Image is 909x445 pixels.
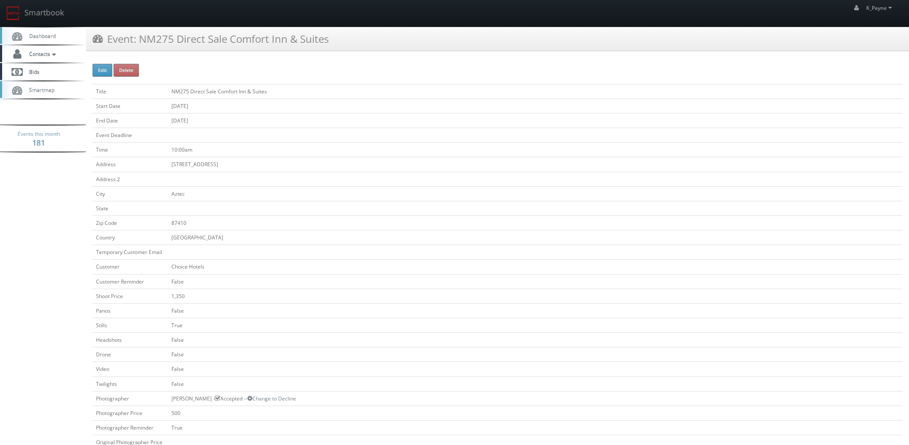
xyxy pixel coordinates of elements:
[25,32,56,39] span: Dashboard
[93,303,168,318] td: Panos
[93,230,168,245] td: Country
[93,245,168,260] td: Temporary Customer Email
[93,31,329,46] h3: Event: NM275 Direct Sale Comfort Inn & Suites
[25,68,39,75] span: Bids
[866,4,894,12] span: K_Payne
[168,186,903,201] td: Aztec
[93,143,168,157] td: Time
[93,333,168,347] td: Headshots
[25,50,58,57] span: Contacts
[93,406,168,420] td: Photographer Price
[114,64,139,77] button: Delete
[25,86,54,93] span: Smartmap
[93,84,168,99] td: Title
[168,157,903,172] td: [STREET_ADDRESS]
[93,260,168,274] td: Customer
[18,130,60,138] span: Events this month
[168,274,903,289] td: False
[168,289,903,303] td: 1,350
[93,318,168,332] td: Stills
[168,347,903,362] td: False
[168,99,903,113] td: [DATE]
[93,215,168,230] td: Zip Code
[93,113,168,128] td: End Date
[168,333,903,347] td: False
[168,215,903,230] td: 87410
[93,64,112,77] button: Edit
[168,260,903,274] td: Choice Hotels
[93,99,168,113] td: Start Date
[32,137,45,148] strong: 181
[93,172,168,186] td: Address 2
[168,391,903,406] td: [PERSON_NAME] - Accepted --
[93,391,168,406] td: Photographer
[168,318,903,332] td: True
[168,303,903,318] td: False
[93,128,168,143] td: Event Deadline
[168,362,903,376] td: False
[168,376,903,391] td: False
[6,6,20,20] img: smartbook-logo.png
[93,186,168,201] td: City
[93,274,168,289] td: Customer Reminder
[93,289,168,303] td: Shoot Price
[168,406,903,420] td: 500
[168,420,903,435] td: True
[93,376,168,391] td: Twilights
[168,143,903,157] td: 10:00am
[168,230,903,245] td: [GEOGRAPHIC_DATA]
[168,113,903,128] td: [DATE]
[247,395,296,402] a: Change to Decline
[93,157,168,172] td: Address
[93,420,168,435] td: Photographer Reminder
[93,347,168,362] td: Drone
[93,201,168,215] td: State
[168,84,903,99] td: NM275 Direct Sale Comfort Inn & Suites
[93,362,168,376] td: Video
